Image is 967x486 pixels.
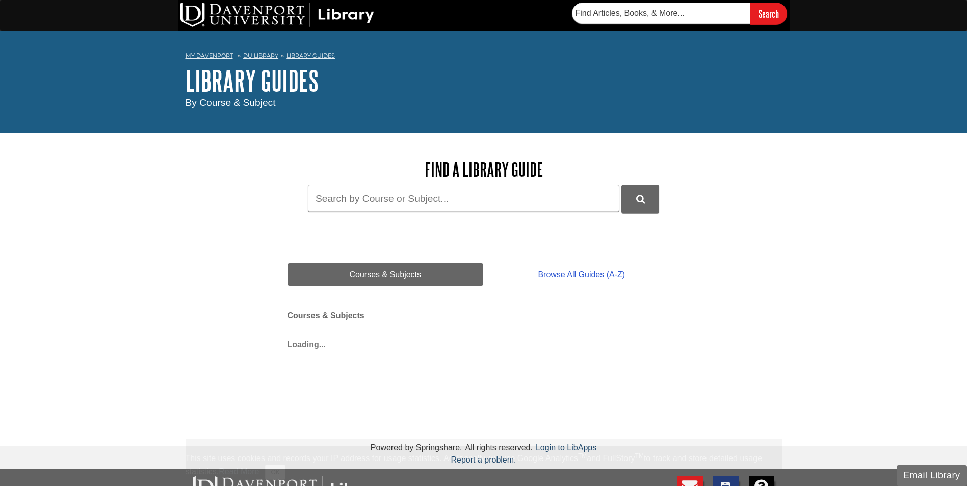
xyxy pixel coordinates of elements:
div: Loading... [288,334,680,351]
button: Email Library [897,465,967,486]
a: Courses & Subjects [288,263,484,286]
div: By Course & Subject [186,96,782,111]
button: Close [265,465,285,480]
sup: TM [578,452,587,460]
a: My Davenport [186,51,233,60]
h2: Find a Library Guide [288,159,680,180]
input: Find Articles, Books, & More... [572,3,750,24]
div: This site uses cookies and records your IP address for usage statistics. Additionally, we use Goo... [186,452,782,480]
a: Library Guides [286,52,335,59]
sup: TM [635,452,644,460]
nav: breadcrumb [186,49,782,65]
form: Searches DU Library's articles, books, and more [572,3,787,24]
a: Login to LibApps [536,443,596,452]
input: Search by Course or Subject... [308,185,619,212]
input: Search [750,3,787,24]
div: Powered by Springshare. [369,443,464,452]
div: All rights reserved. [463,443,534,452]
i: Search Library Guides [636,195,645,204]
a: DU Library [243,52,278,59]
h1: Library Guides [186,65,782,96]
img: DU Library [180,3,374,27]
a: Read More [219,467,259,476]
a: Browse All Guides (A-Z) [483,263,679,286]
h2: Courses & Subjects [288,311,680,323]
